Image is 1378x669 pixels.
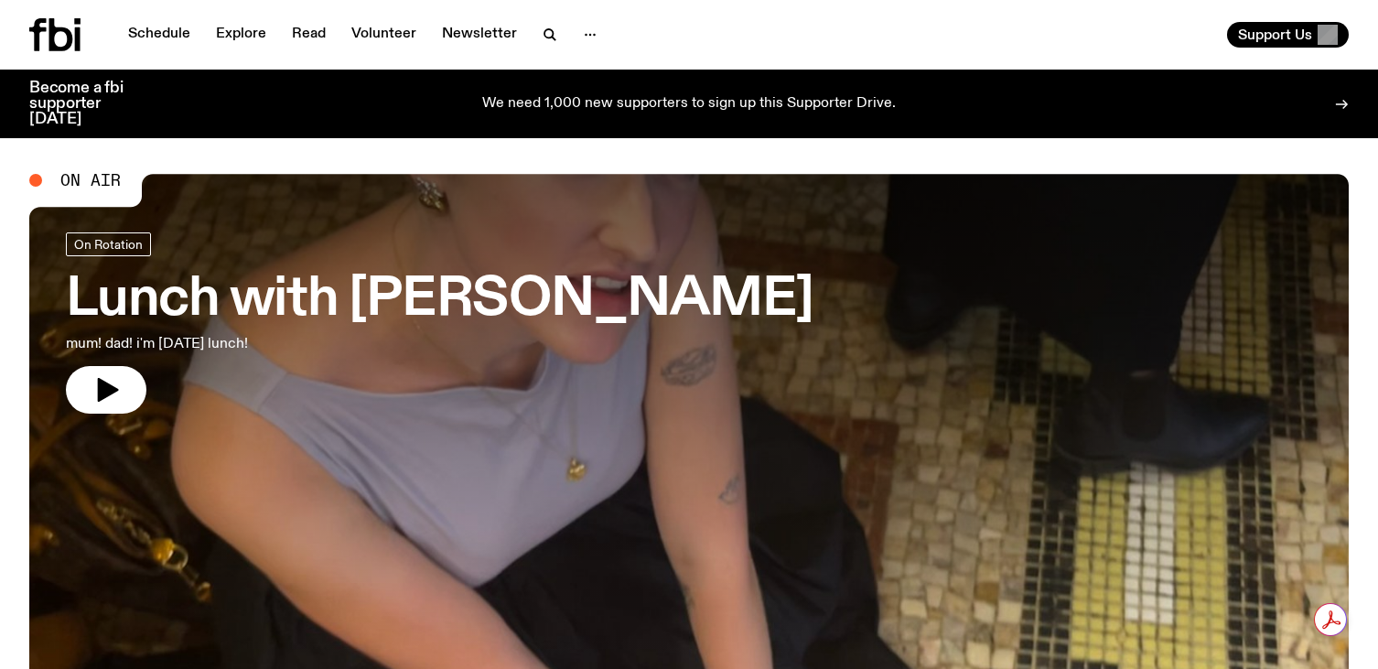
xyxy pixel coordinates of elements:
span: On Rotation [74,237,143,251]
a: Lunch with [PERSON_NAME]mum! dad! i'm [DATE] lunch! [66,232,813,414]
p: mum! dad! i'm [DATE] lunch! [66,333,534,355]
a: Newsletter [431,22,528,48]
p: We need 1,000 new supporters to sign up this Supporter Drive. [482,96,896,113]
a: Volunteer [340,22,427,48]
a: Schedule [117,22,201,48]
button: Support Us [1227,22,1349,48]
a: Explore [205,22,277,48]
span: On Air [60,172,121,189]
a: Read [281,22,337,48]
a: On Rotation [66,232,151,256]
span: Support Us [1238,27,1312,43]
h3: Lunch with [PERSON_NAME] [66,275,813,326]
h3: Become a fbi supporter [DATE] [29,81,146,127]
